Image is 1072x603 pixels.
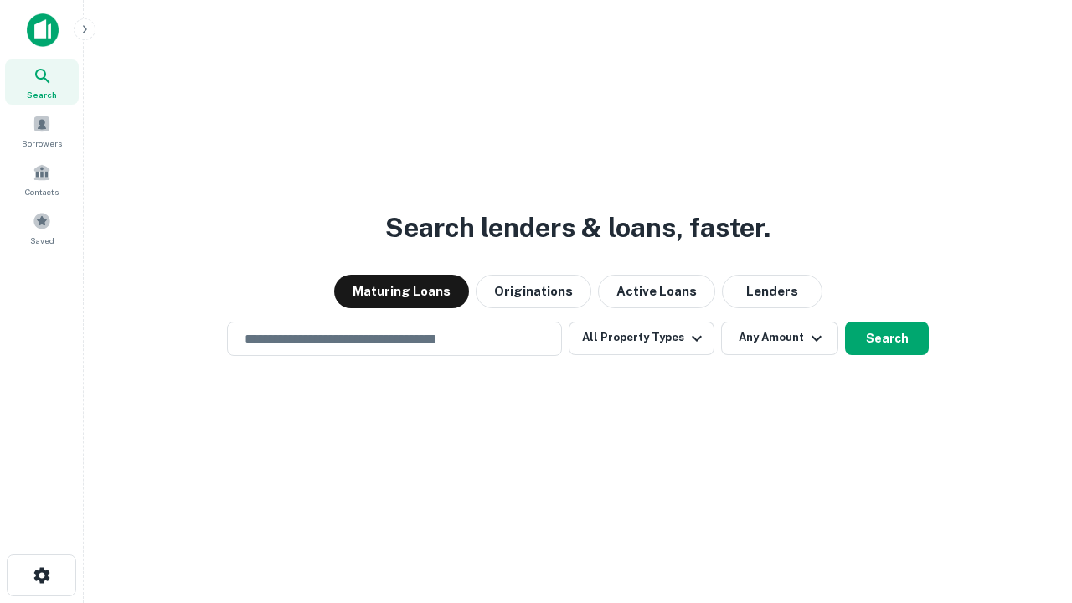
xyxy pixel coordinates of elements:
[845,322,929,355] button: Search
[27,13,59,47] img: capitalize-icon.png
[988,469,1072,549] iframe: Chat Widget
[722,275,822,308] button: Lenders
[30,234,54,247] span: Saved
[598,275,715,308] button: Active Loans
[25,185,59,198] span: Contacts
[5,59,79,105] a: Search
[721,322,838,355] button: Any Amount
[5,108,79,153] a: Borrowers
[5,157,79,202] a: Contacts
[476,275,591,308] button: Originations
[5,205,79,250] a: Saved
[569,322,714,355] button: All Property Types
[385,208,770,248] h3: Search lenders & loans, faster.
[27,88,57,101] span: Search
[334,275,469,308] button: Maturing Loans
[22,137,62,150] span: Borrowers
